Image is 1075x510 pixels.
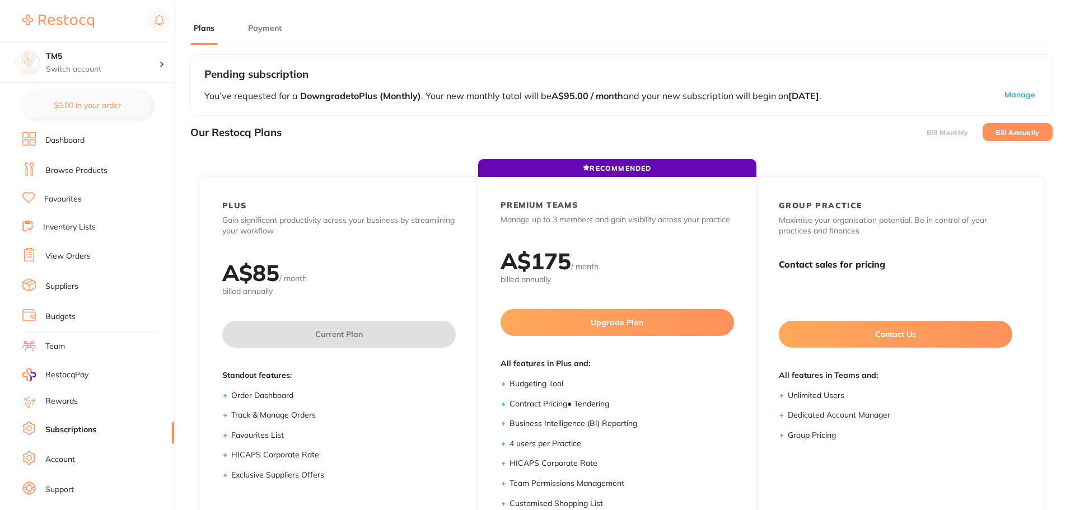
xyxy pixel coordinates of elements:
[927,129,968,137] label: Bill Monthly
[22,8,94,34] a: Restocq Logo
[501,200,578,210] h2: PREMIUM TEAMS
[510,378,734,390] li: Budgeting Tool
[510,458,734,469] li: HICAPS Corporate Rate
[22,368,36,381] img: RestocqPay
[510,498,734,509] li: Customised Shopping List
[190,127,282,139] h3: Our Restocq Plans
[501,358,734,369] span: All features in Plus and:
[45,484,74,495] a: Support
[45,424,96,436] a: Subscriptions
[779,259,1012,270] h3: Contact sales for pricing
[779,370,1012,381] span: All features in Teams and:
[222,286,456,297] span: billed annually
[501,274,734,286] span: billed annually
[45,454,75,465] a: Account
[231,470,456,481] li: Exclusive Suppliers Offers
[231,410,456,421] li: Track & Manage Orders
[45,135,85,146] a: Dashboard
[45,341,65,352] a: Team
[204,90,938,102] p: You’ve requested for a . Your new monthly total will be and your new subscription will begin on .
[222,200,247,210] h2: PLUS
[45,369,88,381] span: RestocqPay
[501,214,734,226] p: Manage up to 3 members and gain visibility across your practice
[222,321,456,348] button: Current Plan
[510,438,734,450] li: 4 users per Practice
[44,194,82,205] a: Favourites
[17,52,40,74] img: TM5
[788,430,1012,441] li: Group Pricing
[222,370,456,381] span: Standout features:
[231,450,456,461] li: HICAPS Corporate Rate
[510,399,734,410] li: Contract Pricing ● Tendering
[583,164,651,172] span: RECOMMENDED
[46,64,159,75] p: Switch account
[231,430,456,441] li: Favourites List
[788,90,819,101] b: [DATE]
[45,281,78,292] a: Suppliers
[46,51,159,62] h4: TM5
[22,92,152,119] button: $0.00 in your order
[222,259,279,287] h2: A$ 85
[222,215,456,237] p: Gain significant productivity across your business by streamlining your workflow
[45,311,76,322] a: Budgets
[788,410,1012,421] li: Dedicated Account Manager
[43,222,96,233] a: Inventory Lists
[45,165,107,176] a: Browse Products
[279,273,307,283] span: / month
[45,251,91,262] a: View Orders
[22,368,88,381] a: RestocqPay
[204,68,1039,81] h3: Pending subscription
[510,478,734,489] li: Team Permissions Management
[938,90,1039,102] button: Manage
[231,390,456,401] li: Order Dashboard
[22,15,94,28] img: Restocq Logo
[551,90,623,101] b: A$95.00 / month
[788,390,1012,401] li: Unlimited Users
[510,418,734,429] li: Business Intelligence (BI) Reporting
[779,321,1012,348] button: Contact Us
[995,129,1040,137] label: Bill Annually
[779,215,1012,237] p: Maximise your organisation potential. Be in control of your practices and finances
[190,23,218,34] button: Plans
[298,90,421,101] b: Downgrade to Plus (Monthly)
[779,200,862,210] h2: GROUP PRACTICE
[501,309,734,336] button: Upgrade Plan
[45,396,78,407] a: Rewards
[501,247,571,275] h2: A$ 175
[245,23,285,34] button: Payment
[571,261,599,272] span: / month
